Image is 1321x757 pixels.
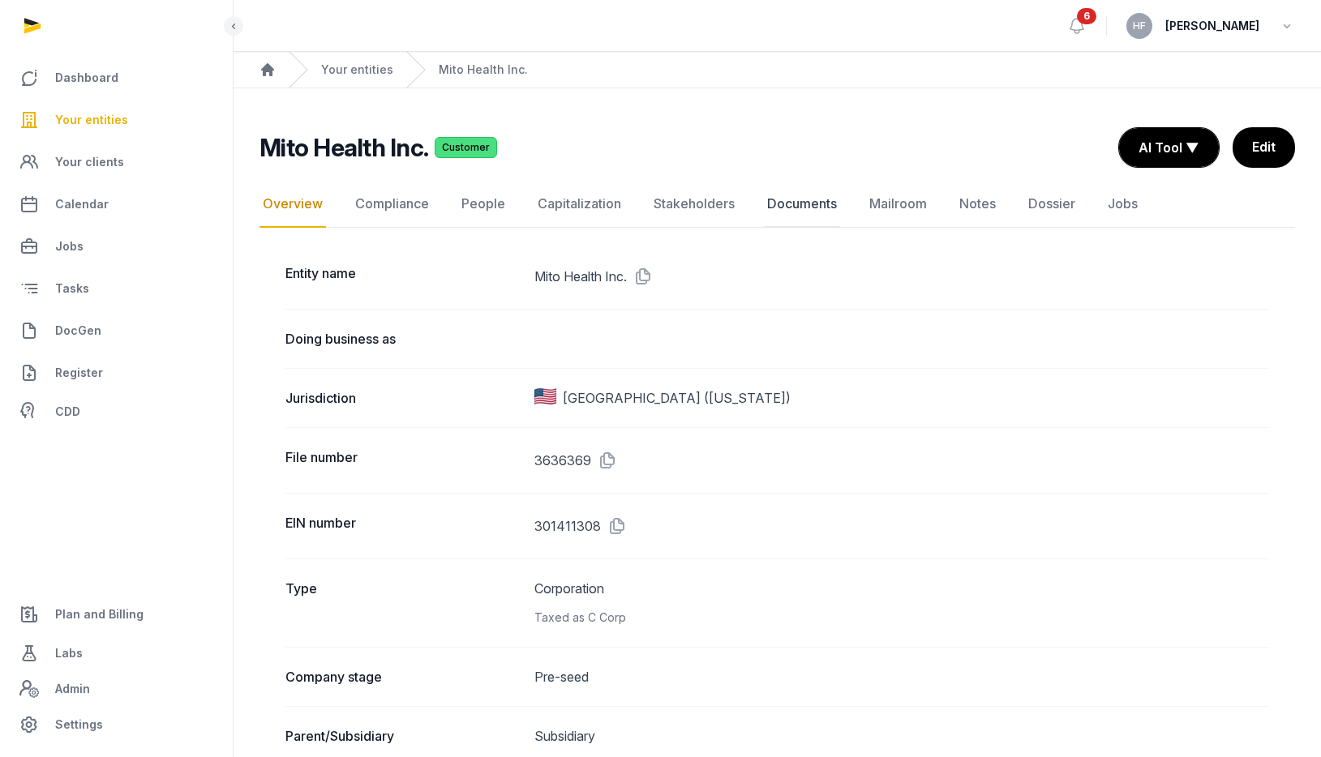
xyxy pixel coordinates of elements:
[13,311,220,350] a: DocGen
[55,152,124,172] span: Your clients
[55,321,101,340] span: DocGen
[285,726,521,746] dt: Parent/Subsidiary
[352,181,432,228] a: Compliance
[534,667,1269,686] dd: Pre-seed
[55,402,80,421] span: CDD
[534,579,1269,627] dd: Corporation
[13,353,220,392] a: Register
[956,181,999,228] a: Notes
[1119,128,1219,167] button: AI Tool ▼
[259,181,1295,228] nav: Tabs
[13,227,220,266] a: Jobs
[534,726,1269,746] dd: Subsidiary
[13,396,220,428] a: CDD
[13,143,220,182] a: Your clients
[1133,21,1146,31] span: HF
[764,181,840,228] a: Documents
[534,263,1269,289] dd: Mito Health Inc.
[55,679,90,699] span: Admin
[285,388,521,408] dt: Jurisdiction
[55,644,83,663] span: Labs
[13,595,220,634] a: Plan and Billing
[866,181,930,228] a: Mailroom
[285,447,521,473] dt: File number
[55,279,89,298] span: Tasks
[259,181,326,228] a: Overview
[563,388,791,408] span: [GEOGRAPHIC_DATA] ([US_STATE])
[1165,16,1259,36] span: [PERSON_NAME]
[458,181,508,228] a: People
[1077,8,1096,24] span: 6
[13,673,220,705] a: Admin
[13,185,220,224] a: Calendar
[13,634,220,673] a: Labs
[55,68,118,88] span: Dashboard
[285,263,521,289] dt: Entity name
[13,269,220,308] a: Tasks
[234,52,1321,88] nav: Breadcrumb
[1126,13,1152,39] button: HF
[1104,181,1141,228] a: Jobs
[55,363,103,383] span: Register
[285,329,521,349] dt: Doing business as
[534,513,1269,539] dd: 301411308
[650,181,738,228] a: Stakeholders
[439,62,528,78] a: Mito Health Inc.
[435,137,497,158] span: Customer
[1025,181,1079,228] a: Dossier
[285,513,521,539] dt: EIN number
[1233,127,1295,168] a: Edit
[55,715,103,734] span: Settings
[285,667,521,686] dt: Company stage
[534,608,1269,627] div: Taxed as C Corp
[534,181,624,228] a: Capitalization
[55,110,128,130] span: Your entities
[259,133,428,162] h2: Mito Health Inc.
[13,705,220,744] a: Settings
[13,101,220,139] a: Your entities
[321,62,393,78] a: Your entities
[13,58,220,97] a: Dashboard
[55,605,144,624] span: Plan and Billing
[285,579,521,627] dt: Type
[534,447,1269,473] dd: 3636369
[55,237,84,256] span: Jobs
[55,195,109,214] span: Calendar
